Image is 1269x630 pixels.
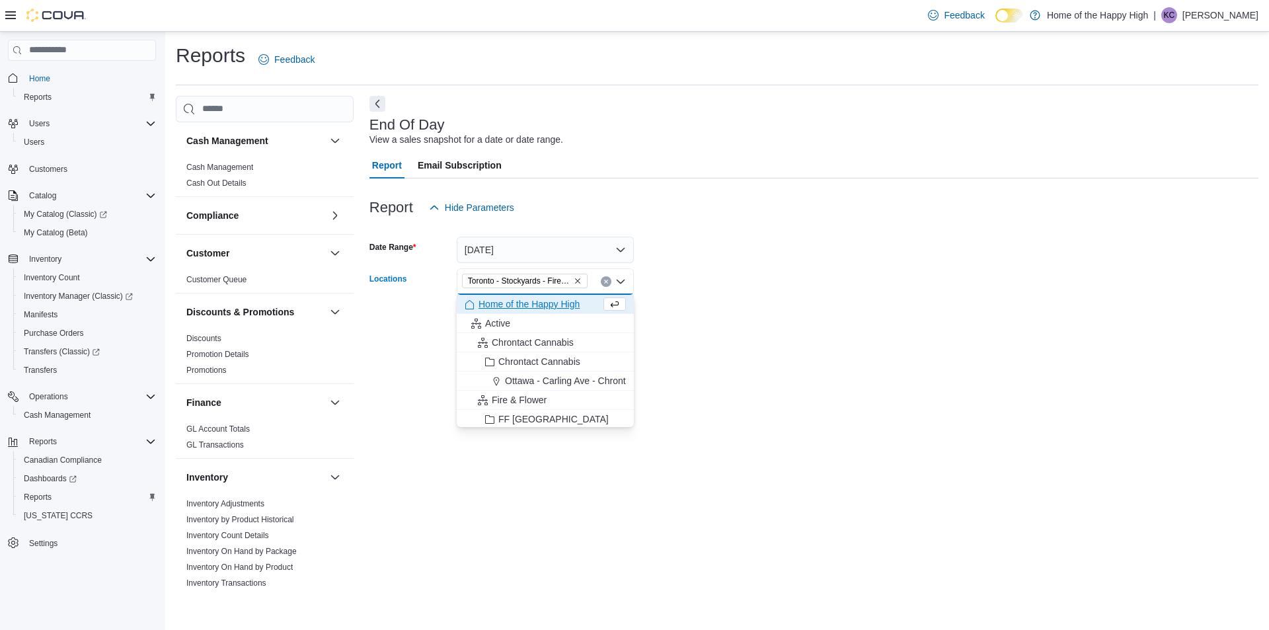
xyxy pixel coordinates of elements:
[24,251,67,267] button: Inventory
[29,118,50,129] span: Users
[24,137,44,147] span: Users
[186,578,266,588] span: Inventory Transactions
[13,342,161,361] a: Transfers (Classic)
[24,434,156,450] span: Reports
[3,69,161,88] button: Home
[462,274,588,288] span: Toronto - Stockyards - Fire & Flower
[19,489,156,505] span: Reports
[19,407,96,423] a: Cash Management
[19,206,156,222] span: My Catalog (Classic)
[3,387,161,406] button: Operations
[24,92,52,102] span: Reports
[1182,7,1258,23] p: [PERSON_NAME]
[24,309,58,320] span: Manifests
[186,594,244,604] a: Package Details
[13,406,161,424] button: Cash Management
[19,508,98,524] a: [US_STATE] CCRS
[24,410,91,420] span: Cash Management
[186,209,239,222] h3: Compliance
[29,164,67,175] span: Customers
[601,276,611,287] button: Clear input
[24,116,55,132] button: Users
[327,133,343,149] button: Cash Management
[186,134,268,147] h3: Cash Management
[29,538,58,549] span: Settings
[13,469,161,488] a: Dashboards
[498,413,609,426] span: FF [GEOGRAPHIC_DATA]
[418,152,502,178] span: Email Subscription
[3,432,161,451] button: Reports
[19,270,85,286] a: Inventory Count
[186,546,297,557] span: Inventory On Hand by Package
[19,471,82,487] a: Dashboards
[505,374,679,387] span: Ottawa - Carling Ave - Chrontact Cannabis
[19,344,156,360] span: Transfers (Classic)
[457,314,634,333] button: Active
[1161,7,1177,23] div: Kayleene Carvalho Pinho
[19,344,105,360] a: Transfers (Classic)
[19,134,50,150] a: Users
[24,161,73,177] a: Customers
[445,201,514,214] span: Hide Parameters
[19,270,156,286] span: Inventory Count
[3,533,161,552] button: Settings
[457,372,634,391] button: Ottawa - Carling Ave - Chrontact Cannabis
[186,578,266,588] a: Inventory Transactions
[24,272,80,283] span: Inventory Count
[24,291,133,301] span: Inventory Manager (Classic)
[24,161,156,177] span: Customers
[3,186,161,205] button: Catalog
[29,190,56,201] span: Catalog
[369,117,445,133] h3: End Of Day
[457,237,634,263] button: [DATE]
[24,389,156,405] span: Operations
[186,424,250,434] span: GL Account Totals
[13,361,161,379] button: Transfers
[468,274,571,288] span: Toronto - Stockyards - Fire & Flower
[3,159,161,178] button: Customers
[369,242,416,253] label: Date Range
[186,334,221,343] a: Discounts
[1047,7,1148,23] p: Home of the Happy High
[24,434,62,450] button: Reports
[327,304,343,320] button: Discounts & Promotions
[176,331,354,383] div: Discounts & Promotions
[457,391,634,410] button: Fire & Flower
[372,152,402,178] span: Report
[24,70,156,87] span: Home
[479,297,580,311] span: Home of the Happy High
[29,391,68,402] span: Operations
[186,209,325,222] button: Compliance
[369,133,563,147] div: View a sales snapshot for a date or date range.
[457,333,634,352] button: Chrontact Cannabis
[19,325,89,341] a: Purchase Orders
[176,272,354,293] div: Customer
[186,305,294,319] h3: Discounts & Promotions
[1153,7,1156,23] p: |
[24,455,102,465] span: Canadian Compliance
[574,277,582,285] button: Remove Toronto - Stockyards - Fire & Flower from selection in this group
[186,333,221,344] span: Discounts
[24,389,73,405] button: Operations
[186,424,250,434] a: GL Account Totals
[24,71,56,87] a: Home
[13,287,161,305] a: Inventory Manager (Classic)
[19,89,57,105] a: Reports
[19,89,156,105] span: Reports
[457,295,634,314] button: Home of the Happy High
[186,396,325,409] button: Finance
[19,362,62,378] a: Transfers
[457,352,634,372] button: Chrontact Cannabis
[19,307,156,323] span: Manifests
[1164,7,1175,23] span: KC
[3,250,161,268] button: Inventory
[186,178,247,188] a: Cash Out Details
[19,325,156,341] span: Purchase Orders
[24,116,156,132] span: Users
[485,317,510,330] span: Active
[186,514,294,525] span: Inventory by Product Historical
[995,9,1023,22] input: Dark Mode
[327,395,343,411] button: Finance
[253,46,320,73] a: Feedback
[29,73,50,84] span: Home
